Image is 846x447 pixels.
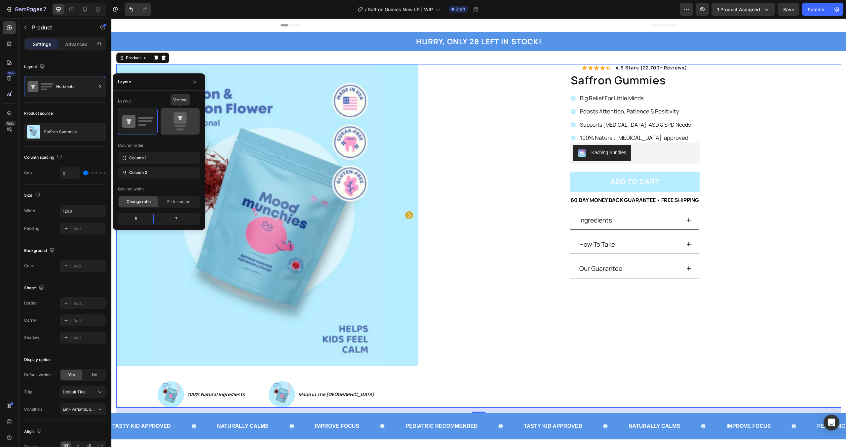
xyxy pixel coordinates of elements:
div: Gap [24,170,32,176]
div: Horizontal [56,79,96,94]
div: Beta [5,121,16,126]
p: Advanced [65,41,88,48]
p: 4.9 stars (22,700+ reviews) [504,46,576,52]
span: Draft [455,6,465,12]
img: gempages_586040185100174109-81e2574e-91f4-41f8-8025-3c4d25ca0810.png [157,363,184,389]
button: Save [778,3,799,16]
div: Publish [808,6,824,13]
p: Ingredients [468,196,501,207]
div: Shape [24,284,45,293]
span: Save [783,7,794,12]
div: Column spacing [24,153,63,162]
span: Change ratio [127,199,151,205]
p: PEDIATRIC RECOMMENDED [294,403,366,413]
p: TASTY KID APPROVED [1,403,59,413]
div: Background [24,246,56,255]
p: Product [32,23,88,31]
button: Carousel Next Arrow [294,193,302,201]
div: Add... [73,226,104,232]
span: Fit to content [167,199,192,205]
span: / [365,6,366,13]
div: Shadow [24,335,39,341]
span: 1 product assigned [717,6,760,13]
button: Publish [802,3,830,16]
span: Yes [68,372,75,378]
div: Column width [118,186,144,192]
span: Supports [MEDICAL_DATA], ASD & SPD Needs [469,102,579,110]
button: 1 product assigned [711,3,775,16]
span: Saffron Gumies New LP | WIP [368,6,433,13]
div: Border [24,300,37,306]
p: Our Guarantee [468,244,511,256]
div: Column order [118,142,144,148]
p: Boosts Attention, Patience & Positivity [469,89,579,97]
p: 60 DAY MONEY BACK GUARANTEE • FREE SHIPPING [459,177,588,186]
div: Corner [24,317,37,323]
p: How To Take [468,220,504,231]
div: Open Intercom Messenger [824,415,839,430]
strong: 100% Natural Ingredients [76,373,134,379]
div: Layout [118,79,131,85]
div: Add... [73,263,104,269]
span: Default Title [63,389,86,395]
p: Big Relief For Little Minds [469,76,579,83]
div: Add... [73,335,104,341]
div: Add to cart [499,157,548,170]
img: KachingBundles.png [467,131,475,139]
img: gempages_586040185100174109-81e2574e-91f4-41f8-8025-3c4d25ca0810.png [46,363,73,389]
input: Auto [60,167,80,179]
div: 450 [6,70,16,76]
h1: saffron gummies [459,54,588,70]
p: IMPROVE FOCUS [615,403,659,413]
div: Kaching Bundles [480,131,515,138]
p: 7 [43,5,46,13]
div: Color [24,263,34,269]
p: PEDIATRIC RECOMMENDED [706,403,778,413]
iframe: Design area [111,19,846,447]
div: 5 [119,214,147,223]
div: Add... [73,301,104,306]
span: No [92,372,97,378]
span: Link variants, quantity <br> between same products [63,407,160,412]
input: Auto [60,205,106,217]
p: NATURALLY CALMS [106,403,157,413]
p: Made In The [GEOGRAPHIC_DATA] [187,372,265,380]
p: NATURALLY CALMS [517,403,569,413]
div: Condition [24,406,42,412]
p: IMPROVE FOCUS [204,403,248,413]
img: product feature img [27,125,40,139]
div: 7 [159,214,199,223]
div: Align [24,427,43,436]
div: Default variant [24,372,52,378]
button: Kaching Bundles [461,127,520,142]
p: Settings [33,41,51,48]
div: Product [13,36,31,42]
div: Layout [118,98,131,104]
button: Add to cart [459,153,588,174]
button: Link variants, quantity <br> between same products [60,403,106,415]
span: Column 1 [129,155,146,161]
span: Column 2 [129,170,147,176]
div: Size [24,191,42,200]
div: Product source [24,110,53,116]
p: 100% Natural. [MEDICAL_DATA]-approved. [469,116,579,123]
p: Saffron Gummies [44,130,77,134]
div: Width [24,208,35,214]
button: Default Title [60,386,106,398]
div: Layout [24,62,46,71]
div: Undo/Redo [125,3,151,16]
button: 7 [3,3,49,16]
div: Padding [24,225,39,231]
div: Title [24,389,32,395]
p: TASTY KID APPROVED [412,403,471,413]
div: Add... [73,318,104,324]
div: Display option [24,357,51,363]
